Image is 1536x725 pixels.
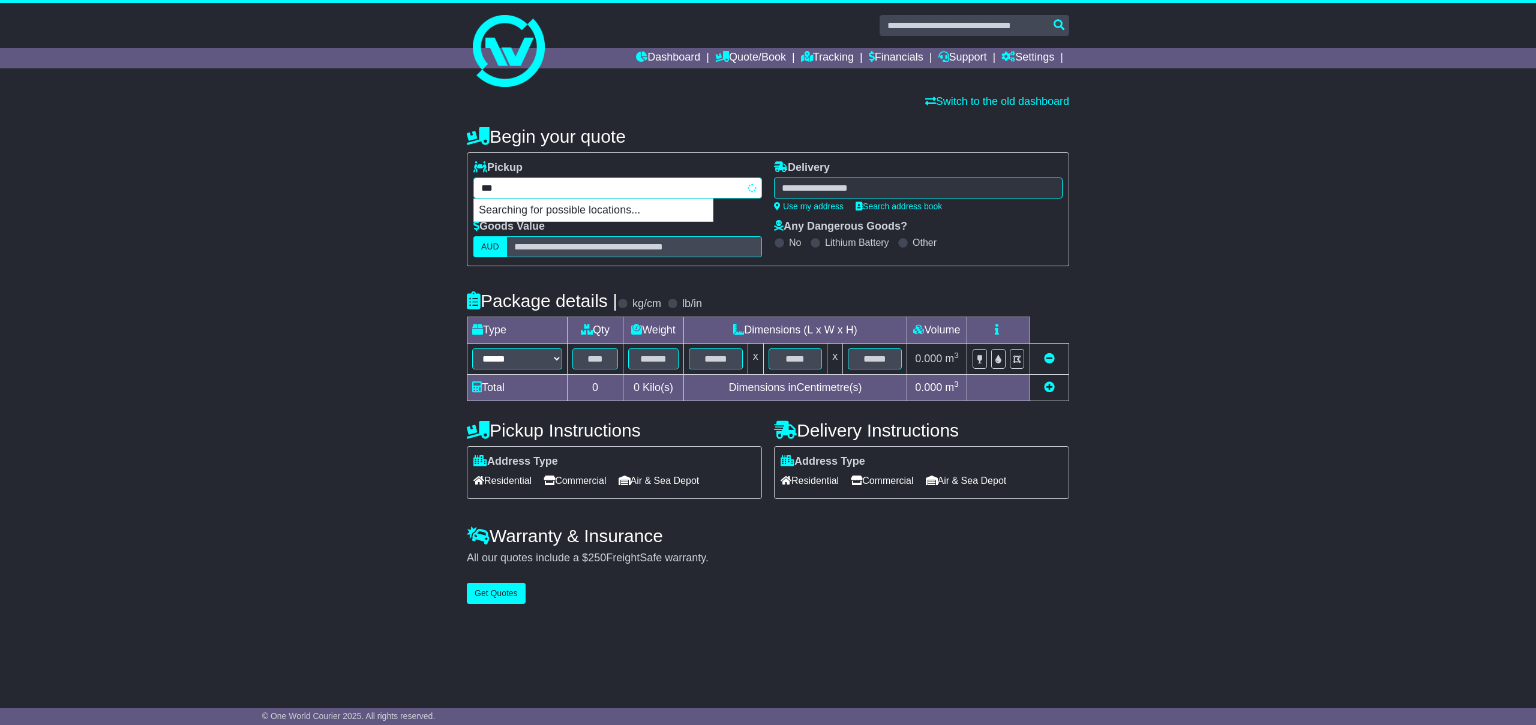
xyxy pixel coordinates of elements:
td: Weight [623,317,684,344]
span: Residential [781,471,839,490]
td: 0 [568,375,623,401]
label: Pickup [473,161,523,175]
label: kg/cm [632,297,661,311]
span: 0.000 [915,353,942,365]
h4: Delivery Instructions [774,420,1069,440]
h4: Begin your quote [467,127,1069,146]
a: Add new item [1044,381,1055,393]
span: 250 [588,552,606,564]
label: Lithium Battery [825,237,889,248]
span: 0.000 [915,381,942,393]
h4: Package details | [467,291,617,311]
a: Support [938,48,987,68]
label: lb/in [682,297,702,311]
sup: 3 [954,351,959,360]
span: Commercial [851,471,913,490]
h4: Warranty & Insurance [467,526,1069,546]
a: Settings [1001,48,1054,68]
h4: Pickup Instructions [467,420,762,440]
td: Kilo(s) [623,375,684,401]
label: Other [913,237,937,248]
label: Any Dangerous Goods? [774,220,907,233]
label: Address Type [781,455,865,468]
button: Get Quotes [467,583,526,604]
a: Quote/Book [715,48,786,68]
td: x [827,344,843,375]
td: Dimensions (L x W x H) [683,317,907,344]
td: Volume [907,317,967,344]
span: m [945,353,959,365]
label: AUD [473,236,507,257]
sup: 3 [954,380,959,389]
td: Dimensions in Centimetre(s) [683,375,907,401]
td: x [748,344,763,375]
a: Tracking [801,48,854,68]
span: Air & Sea Depot [619,471,700,490]
label: No [789,237,801,248]
span: © One World Courier 2025. All rights reserved. [262,711,436,721]
span: Residential [473,471,532,490]
a: Financials [869,48,923,68]
div: All our quotes include a $ FreightSafe warranty. [467,552,1069,565]
span: Air & Sea Depot [926,471,1007,490]
a: Search address book [856,201,942,211]
p: Searching for possible locations... [474,199,713,222]
a: Use my address [774,201,844,211]
a: Dashboard [636,48,700,68]
td: Qty [568,317,623,344]
span: 0 [634,381,640,393]
a: Switch to the old dashboard [925,95,1069,107]
td: Type [467,317,568,344]
span: m [945,381,959,393]
label: Goods Value [473,220,545,233]
label: Delivery [774,161,830,175]
typeahead: Please provide city [473,178,762,198]
td: Total [467,375,568,401]
label: Address Type [473,455,558,468]
a: Remove this item [1044,353,1055,365]
span: Commercial [544,471,606,490]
